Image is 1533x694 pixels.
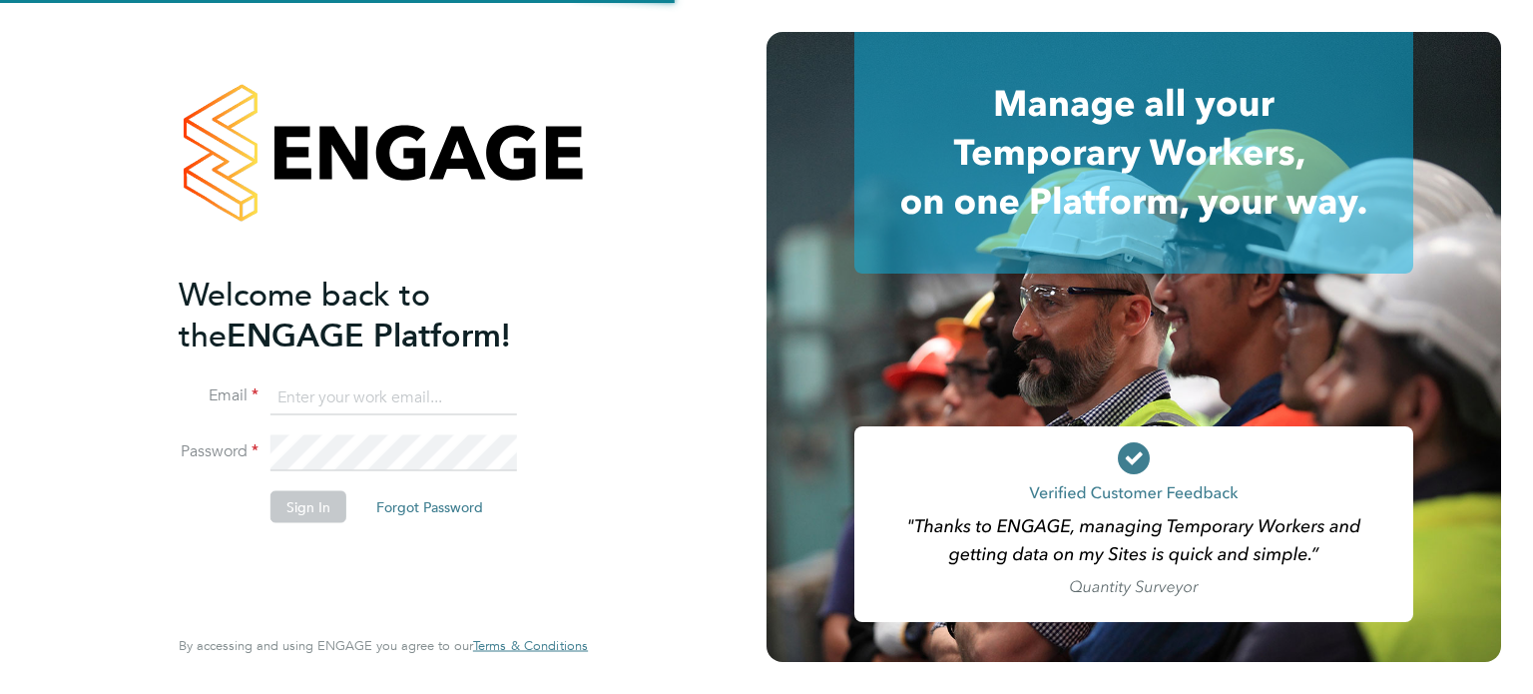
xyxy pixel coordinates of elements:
[179,275,430,354] span: Welcome back to the
[360,491,499,523] button: Forgot Password
[179,274,568,355] h2: ENGAGE Platform!
[179,385,258,406] label: Email
[473,637,588,654] span: Terms & Conditions
[179,441,258,462] label: Password
[270,491,346,523] button: Sign In
[270,379,517,415] input: Enter your work email...
[179,637,588,654] span: By accessing and using ENGAGE you agree to our
[473,638,588,654] a: Terms & Conditions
